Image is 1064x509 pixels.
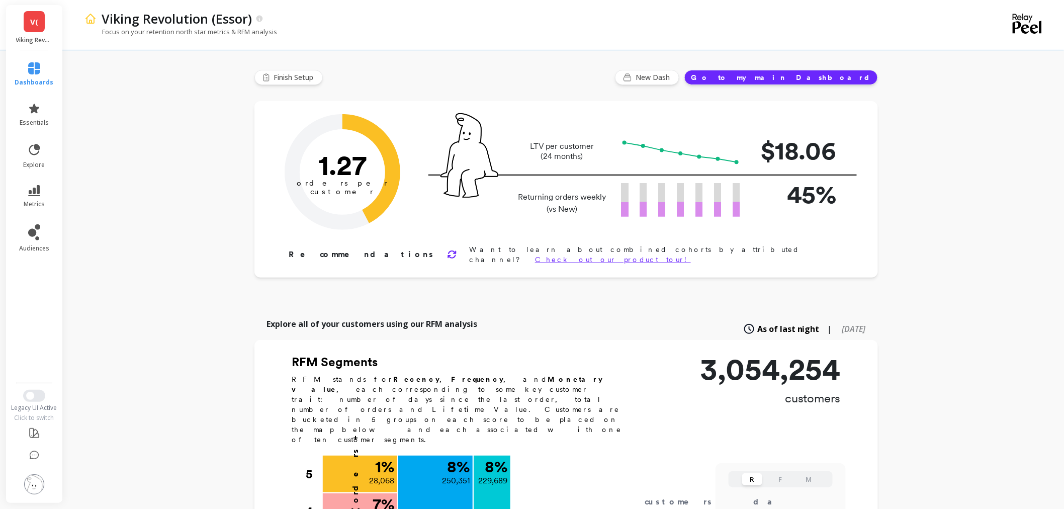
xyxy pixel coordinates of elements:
p: LTV per customer (24 months) [515,141,609,161]
img: header icon [84,13,97,25]
span: dashboards [15,78,54,87]
p: $18.06 [756,132,837,169]
img: profile picture [24,474,44,494]
button: R [742,473,762,485]
p: 45% [756,176,837,213]
div: days [754,496,795,508]
b: Frequency [451,375,503,383]
p: Explore all of your customers using our RFM analysis [267,318,477,330]
span: essentials [20,119,49,127]
span: audiences [19,244,49,252]
span: | [828,323,832,335]
p: 250,351 [442,475,470,487]
button: Go to my main Dashboard [684,70,878,85]
div: Click to switch [5,414,64,422]
p: 1 % [375,459,394,475]
p: 8 % [485,459,507,475]
a: Check out our product tour! [535,256,691,264]
text: 1.27 [318,148,367,182]
p: 3,054,254 [700,354,841,384]
p: RFM stands for , , and , each corresponding to some key customer trait: number of days since the ... [292,374,634,445]
button: M [799,473,819,485]
button: Switch to New UI [23,390,45,402]
p: Viking Revolution (Essor) [16,36,53,44]
div: Legacy UI Active [5,404,64,412]
div: 5 [306,456,322,493]
span: As of last night [757,323,820,335]
b: Recency [393,375,439,383]
tspan: orders per [297,179,388,188]
p: customers [700,390,841,406]
p: Want to learn about combined cohorts by attributed channel? [469,244,846,265]
span: New Dash [636,72,673,82]
div: customers [645,496,727,508]
p: 28,068 [369,475,394,487]
p: 229,689 [478,475,507,487]
span: V( [30,16,38,28]
span: Finish Setup [274,72,316,82]
button: Finish Setup [254,70,323,85]
span: explore [24,161,45,169]
tspan: customer [311,187,375,196]
p: Returning orders weekly (vs New) [515,191,609,215]
p: Viking Revolution (Essor) [102,10,252,27]
p: 8 % [447,459,470,475]
span: metrics [24,200,45,208]
button: F [770,473,790,485]
span: [DATE] [842,323,866,334]
h2: RFM Segments [292,354,634,370]
p: Focus on your retention north star metrics & RFM analysis [84,27,277,36]
img: pal seatted on line [440,113,498,198]
button: New Dash [615,70,679,85]
p: Recommendations [289,248,435,261]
